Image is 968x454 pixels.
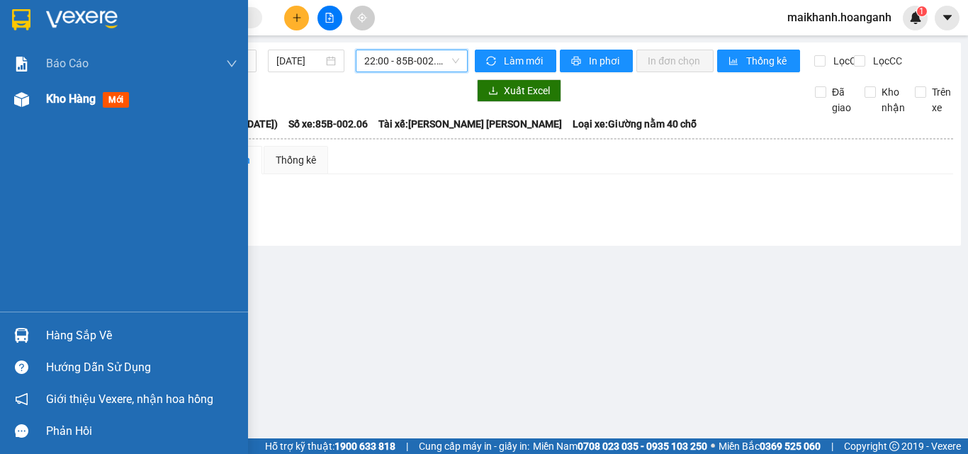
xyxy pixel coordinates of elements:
span: maikhanh.hoanganh [776,8,903,26]
button: In đơn chọn [636,50,714,72]
span: bar-chart [728,56,741,67]
span: Đã giao [826,84,857,115]
div: Phản hồi [46,421,237,442]
span: printer [571,56,583,67]
button: file-add [317,6,342,30]
span: 1 [919,6,924,16]
img: warehouse-icon [14,92,29,107]
span: In phơi [589,53,621,69]
span: Tài xế: [PERSON_NAME] [PERSON_NAME] [378,116,562,132]
sup: 1 [917,6,927,16]
span: caret-down [941,11,954,24]
img: logo-vxr [12,9,30,30]
button: caret-down [935,6,959,30]
button: downloadXuất Excel [477,79,561,102]
span: Miền Bắc [719,438,821,454]
span: 22:00 - 85B-002.06 [364,50,459,72]
span: Hỗ trợ kỹ thuật: [265,438,395,454]
input: 11/08/2025 [276,53,323,69]
span: Kho nhận [876,84,911,115]
button: printerIn phơi [560,50,633,72]
span: Giới thiệu Vexere, nhận hoa hồng [46,390,213,408]
div: Hướng dẫn sử dụng [46,357,237,378]
span: mới [103,92,129,108]
span: copyright [889,441,899,451]
span: sync [486,56,498,67]
span: Loại xe: Giường nằm 40 chỗ [573,116,697,132]
div: Thống kê [276,152,316,168]
span: ⚪️ [711,443,715,449]
span: notification [15,392,28,406]
span: plus [292,13,302,23]
img: solution-icon [14,57,29,72]
span: question-circle [15,361,28,374]
img: icon-new-feature [909,11,922,24]
span: Lọc CC [867,53,904,69]
button: plus [284,6,309,30]
button: aim [350,6,375,30]
span: Kho hàng [46,92,96,106]
span: Làm mới [504,53,545,69]
span: down [226,58,237,69]
span: Số xe: 85B-002.06 [288,116,368,132]
span: Cung cấp máy in - giấy in: [419,438,529,454]
span: Miền Nam [533,438,707,454]
span: Trên xe [926,84,957,115]
strong: 0369 525 060 [760,441,821,452]
button: syncLàm mới [475,50,556,72]
span: aim [357,13,367,23]
span: message [15,424,28,438]
img: warehouse-icon [14,328,29,343]
strong: 0708 023 035 - 0935 103 250 [578,441,707,452]
strong: 1900 633 818 [334,441,395,452]
span: Thống kê [746,53,789,69]
button: bar-chartThống kê [717,50,800,72]
span: | [831,438,833,454]
span: file-add [325,13,334,23]
span: | [406,438,408,454]
div: Hàng sắp về [46,325,237,346]
span: Báo cáo [46,55,89,72]
span: Lọc CR [828,53,865,69]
